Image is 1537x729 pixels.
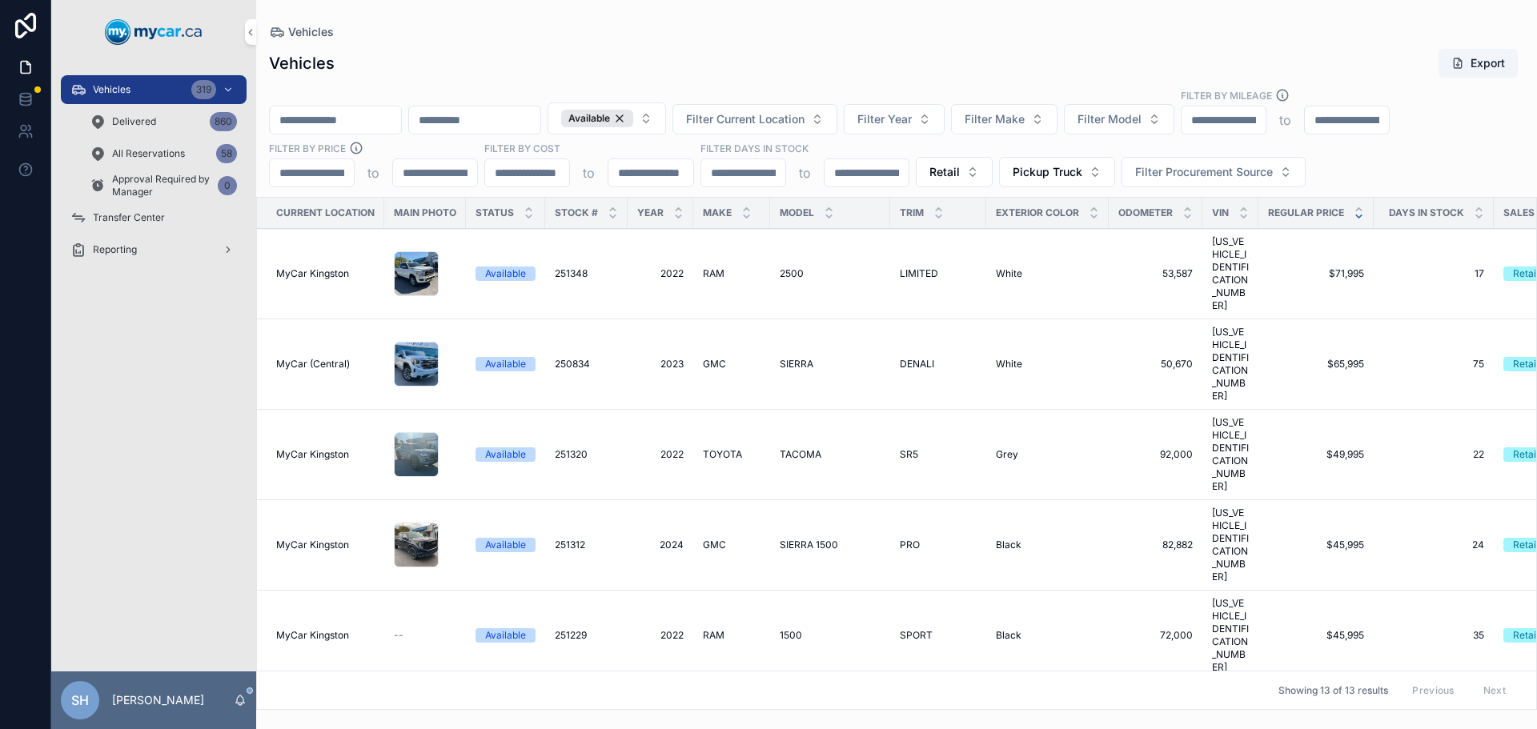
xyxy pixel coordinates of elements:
a: 251320 [555,448,618,461]
a: LIMITED [900,267,977,280]
div: 860 [210,112,237,131]
span: MyCar Kingston [276,629,349,642]
button: Unselect AVAILABLE [561,110,633,127]
a: [US_VEHICLE_IDENTIFICATION_NUMBER] [1212,507,1249,583]
button: Select Button [548,102,666,134]
a: DENALI [900,358,977,371]
div: 319 [191,80,216,99]
a: $65,995 [1268,358,1364,371]
span: Transfer Center [93,211,165,224]
span: MyCar Kingston [276,267,349,280]
span: 2500 [780,267,804,280]
span: All Reservations [112,147,185,160]
span: SH [71,691,89,710]
span: Black [996,539,1021,551]
span: Delivered [112,115,156,128]
a: [US_VEHICLE_IDENTIFICATION_NUMBER] [1212,235,1249,312]
a: 1500 [780,629,881,642]
img: App logo [105,19,203,45]
a: Reporting [61,235,247,264]
a: 50,670 [1118,358,1193,371]
a: Vehicles319 [61,75,247,104]
a: -- [394,629,456,642]
span: 1500 [780,629,802,642]
button: Select Button [1122,157,1306,187]
p: to [583,163,595,182]
span: Year [637,206,664,219]
span: GMC [703,539,726,551]
span: VIN [1212,206,1229,219]
a: [US_VEHICLE_IDENTIFICATION_NUMBER] [1212,326,1249,403]
h1: Vehicles [269,52,335,74]
span: Retail [929,164,960,180]
span: 251320 [555,448,588,461]
span: Reporting [93,243,137,256]
span: Approval Required by Manager [112,173,211,198]
span: Trim [900,206,924,219]
span: MyCar (Central) [276,358,350,371]
span: Grey [996,448,1018,461]
button: Select Button [951,104,1057,134]
a: MyCar Kingston [276,539,375,551]
p: to [799,163,811,182]
a: [US_VEHICLE_IDENTIFICATION_NUMBER] [1212,416,1249,493]
label: FILTER BY PRICE [269,141,346,155]
span: Current Location [276,206,375,219]
div: Available [485,357,526,371]
a: $45,995 [1268,539,1364,551]
a: 35 [1383,629,1484,642]
span: 2022 [637,267,684,280]
span: Black [996,629,1021,642]
span: Filter Current Location [686,111,805,127]
span: TOYOTA [703,448,742,461]
a: $49,995 [1268,448,1364,461]
a: Black [996,629,1099,642]
span: 2022 [637,629,684,642]
a: MyCar (Central) [276,358,375,371]
span: White [996,358,1022,371]
a: SPORT [900,629,977,642]
a: Available [476,628,536,643]
a: TACOMA [780,448,881,461]
a: 2022 [637,448,684,461]
a: Available [476,538,536,552]
div: 0 [218,176,237,195]
p: to [367,163,379,182]
a: TOYOTA [703,448,760,461]
div: Available [485,266,526,281]
a: PRO [900,539,977,551]
a: SR5 [900,448,977,461]
span: Main Photo [394,206,456,219]
span: SPORT [900,629,933,642]
span: 53,587 [1118,267,1193,280]
a: Available [476,266,536,281]
span: Status [476,206,514,219]
span: 250834 [555,358,590,371]
span: $71,995 [1268,267,1364,280]
a: Delivered860 [80,107,247,136]
span: 251312 [555,539,585,551]
span: RAM [703,267,724,280]
button: Select Button [999,157,1115,187]
span: 82,882 [1118,539,1193,551]
a: 250834 [555,358,618,371]
p: to [1279,110,1291,130]
a: [US_VEHICLE_IDENTIFICATION_NUMBER] [1212,597,1249,674]
a: GMC [703,539,760,551]
span: 2024 [637,539,684,551]
span: Odometer [1118,206,1173,219]
a: 17 [1383,267,1484,280]
a: Available [476,447,536,462]
a: 22 [1383,448,1484,461]
span: Filter Year [857,111,912,127]
a: Available [476,357,536,371]
button: Select Button [1064,104,1174,134]
span: MyCar Kingston [276,539,349,551]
